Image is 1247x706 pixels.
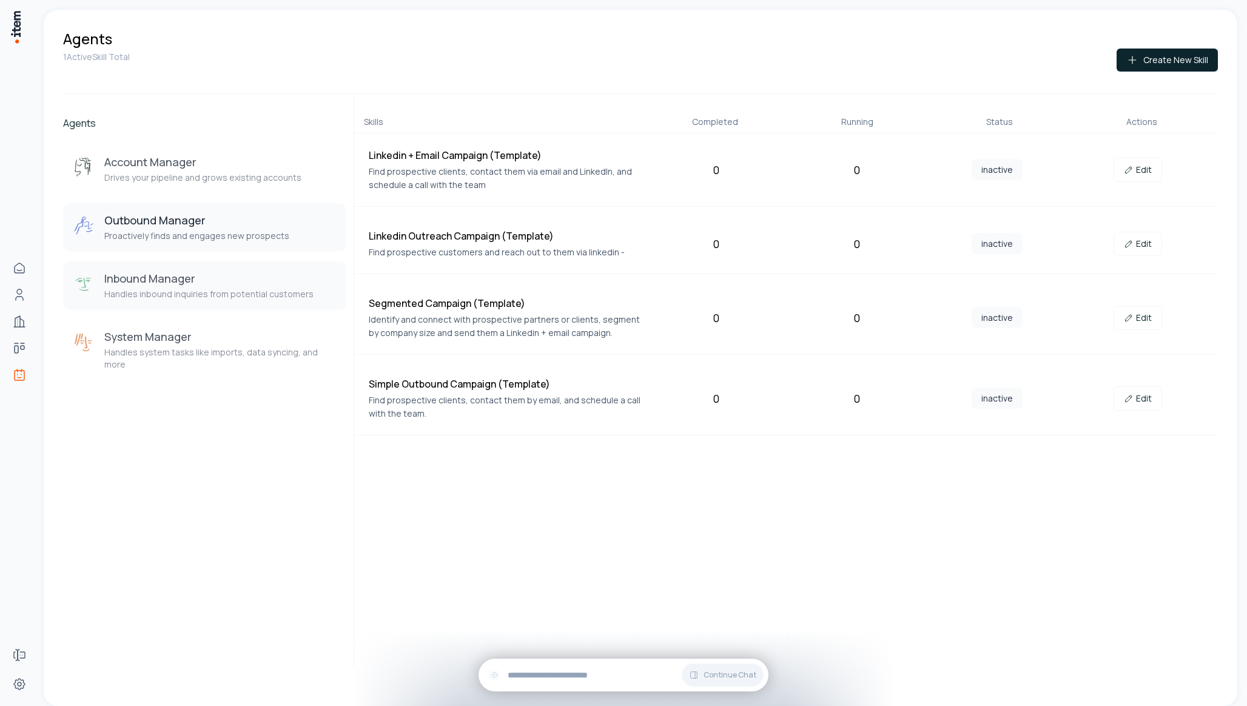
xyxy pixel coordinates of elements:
div: 0 [650,161,781,178]
button: Inbound ManagerInbound ManagerHandles inbound inquiries from potential customers [63,261,346,310]
h4: Segmented Campaign (Template) [369,296,640,311]
h4: Simple Outbound Campaign (Template) [369,377,640,391]
a: Contacts [7,283,32,307]
img: Account Manager [73,157,95,179]
div: 0 [791,390,922,407]
div: 0 [791,235,922,252]
h3: Account Manager [104,155,301,169]
div: 0 [791,161,922,178]
div: 0 [650,309,781,326]
img: Inbound Manager [73,274,95,295]
div: Continue Chat [479,659,768,691]
h3: Outbound Manager [104,213,289,227]
img: Item Brain Logo [10,10,22,44]
span: inactive [972,233,1023,254]
div: 0 [650,235,781,252]
div: 0 [791,309,922,326]
a: Settings [7,672,32,696]
a: Edit [1114,386,1162,411]
p: Proactively finds and engages new prospects [104,230,289,242]
p: Handles system tasks like imports, data syncing, and more [104,346,337,371]
span: inactive [972,159,1023,180]
p: Drives your pipeline and grows existing accounts [104,172,301,184]
p: Identify and connect with prospective partners or clients, segment by company size and send them ... [369,313,640,340]
h3: System Manager [104,329,337,344]
h4: Linkedin + Email Campaign (Template) [369,148,640,163]
a: Forms [7,643,32,667]
span: inactive [972,307,1023,328]
p: Find prospective clients, contact them by email, and schedule a call with the team. [369,394,640,420]
div: Completed [648,116,781,128]
button: Outbound ManagerOutbound ManagerProactively finds and engages new prospects [63,203,346,252]
div: 0 [650,390,781,407]
a: Edit [1114,232,1162,256]
h4: Linkedin Outreach Campaign (Template) [369,229,640,243]
span: inactive [972,388,1023,409]
div: Status [933,116,1066,128]
button: Account ManagerAccount ManagerDrives your pipeline and grows existing accounts [63,145,346,193]
button: Continue Chat [682,664,764,687]
a: Edit [1114,306,1162,330]
div: Actions [1075,116,1208,128]
p: Find prospective clients, contact them via email and LinkedIn, and schedule a call with the team [369,165,640,192]
button: Create New Skill [1117,49,1218,72]
a: Edit [1114,158,1162,182]
h1: Agents [63,29,112,49]
p: Find prospective customers and reach out to them via linkedin - [369,246,640,259]
h2: Agents [63,116,346,130]
h3: Inbound Manager [104,271,314,286]
a: deals [7,336,32,360]
a: Agents [7,363,32,387]
p: Handles inbound inquiries from potential customers [104,288,314,300]
div: Running [791,116,924,128]
a: Companies [7,309,32,334]
img: System Manager [73,332,95,354]
button: System ManagerSystem ManagerHandles system tasks like imports, data syncing, and more [63,320,346,380]
span: Continue Chat [704,670,756,680]
a: Home [7,256,32,280]
p: 1 Active Skill Total [63,51,130,63]
div: Skills [364,116,639,128]
img: Outbound Manager [73,215,95,237]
